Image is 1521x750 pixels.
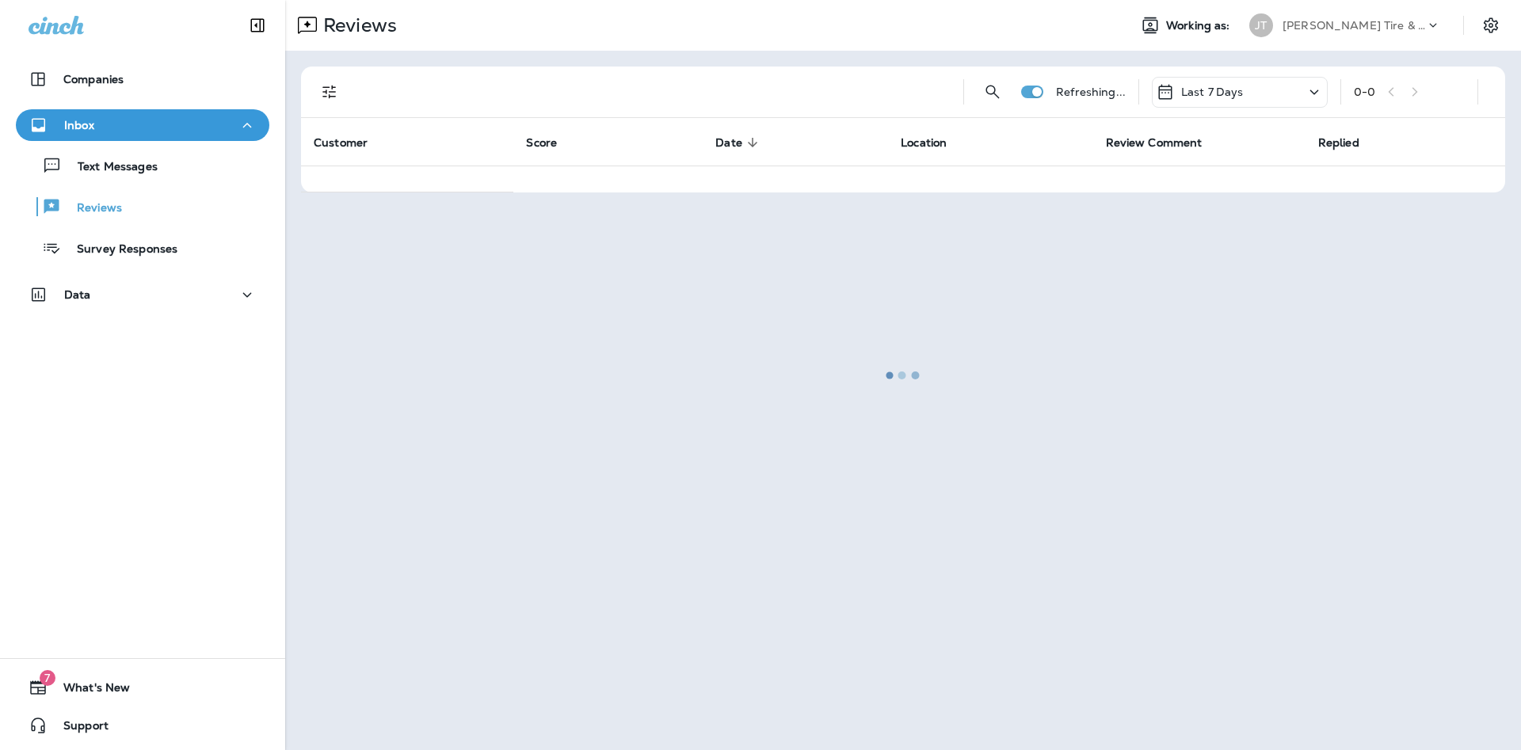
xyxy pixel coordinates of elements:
[64,288,91,301] p: Data
[235,10,280,41] button: Collapse Sidebar
[48,719,109,738] span: Support
[48,681,130,700] span: What's New
[61,201,122,216] p: Reviews
[64,119,94,131] p: Inbox
[61,242,177,257] p: Survey Responses
[40,670,55,686] span: 7
[16,231,269,265] button: Survey Responses
[62,160,158,175] p: Text Messages
[16,279,269,310] button: Data
[16,190,269,223] button: Reviews
[16,109,269,141] button: Inbox
[63,73,124,86] p: Companies
[16,149,269,182] button: Text Messages
[16,672,269,703] button: 7What's New
[16,710,269,741] button: Support
[16,63,269,95] button: Companies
